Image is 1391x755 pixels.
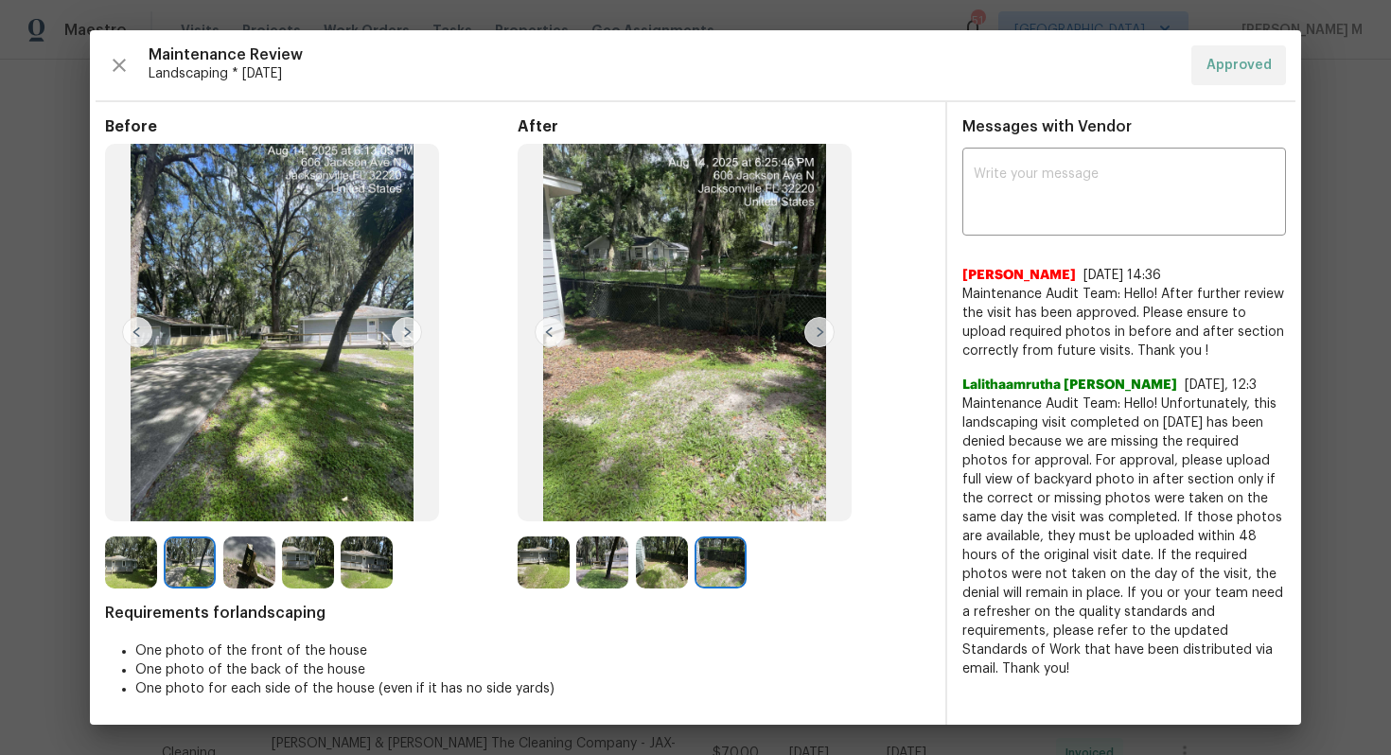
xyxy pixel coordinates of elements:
img: left-chevron-button-url [535,317,565,347]
span: Messages with Vendor [962,119,1132,134]
li: One photo of the back of the house [135,660,930,679]
span: [DATE] 14:36 [1083,269,1161,282]
span: Lalithaamrutha [PERSON_NAME] [962,376,1177,395]
span: Landscaping * [DATE] [149,64,1176,83]
img: right-chevron-button-url [392,317,422,347]
li: One photo of the front of the house [135,641,930,660]
span: Before [105,117,518,136]
li: One photo for each side of the house (even if it has no side yards) [135,679,930,698]
span: Maintenance Audit Team: Hello! After further review the visit has been approved. Please ensure to... [962,285,1286,360]
span: Requirements for landscaping [105,604,930,623]
img: right-chevron-button-url [804,317,835,347]
img: left-chevron-button-url [122,317,152,347]
span: Maintenance Review [149,45,1176,64]
span: After [518,117,930,136]
span: [PERSON_NAME] [962,266,1076,285]
span: Maintenance Audit Team: Hello! Unfortunately, this landscaping visit completed on [DATE] has been... [962,395,1286,678]
span: [DATE], 12:3 [1185,378,1257,392]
